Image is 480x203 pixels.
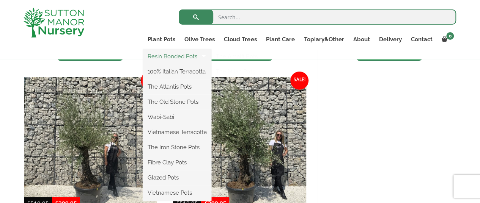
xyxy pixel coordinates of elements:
[219,34,261,45] a: Cloud Trees
[446,32,454,40] span: 0
[143,81,211,92] a: The Atlantis Pots
[179,9,456,25] input: Search...
[143,187,211,198] a: Vietnamese Pots
[437,34,456,45] a: 0
[211,157,317,168] a: The Olive Jar
[141,72,159,90] span: Sale!
[143,111,211,123] a: Wabi-Sabi
[211,187,317,198] a: The Mediterranean Pots
[143,142,211,153] a: The Iron Stone Pots
[406,34,437,45] a: Contact
[180,34,219,45] a: Olive Trees
[211,96,317,108] a: The Brunello Pots
[143,66,211,77] a: 100% Italian Terracotta
[143,157,211,168] a: Fibre Clay Pots
[143,172,211,183] a: Glazed Pots
[211,172,317,183] a: The Sicilian Pots
[348,34,374,45] a: About
[211,66,317,77] a: The Milan Pots
[299,34,348,45] a: Topiary&Other
[24,8,84,37] img: logo
[211,51,317,62] a: The Amalfi Pots
[211,126,317,138] a: The Barolo Pots
[143,96,211,108] a: The Old Stone Pots
[211,142,317,153] a: The Rome Bowl
[143,34,180,45] a: Plant Pots
[211,111,317,123] a: The Venice Cube Pots
[374,34,406,45] a: Delivery
[261,34,299,45] a: Plant Care
[211,81,317,92] a: The Capri Pots
[143,126,211,138] a: Vietnamese Terracotta
[143,51,211,62] a: Resin Bonded Pots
